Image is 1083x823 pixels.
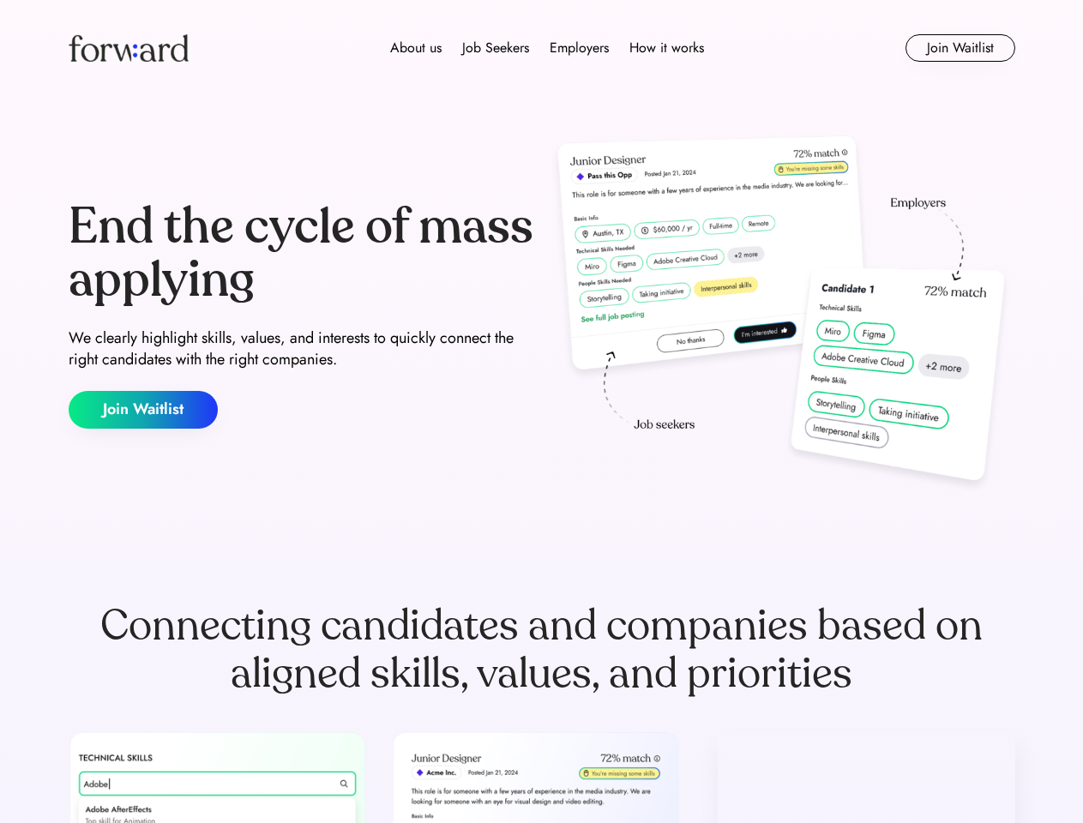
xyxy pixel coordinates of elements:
div: End the cycle of mass applying [69,201,535,306]
div: We clearly highlight skills, values, and interests to quickly connect the right candidates with t... [69,327,535,370]
div: Employers [550,38,609,58]
div: Connecting candidates and companies based on aligned skills, values, and priorities [69,602,1015,698]
div: How it works [629,38,704,58]
img: hero-image.png [549,130,1015,499]
div: About us [390,38,442,58]
button: Join Waitlist [906,34,1015,62]
img: Forward logo [69,34,189,62]
div: Job Seekers [462,38,529,58]
button: Join Waitlist [69,391,218,429]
